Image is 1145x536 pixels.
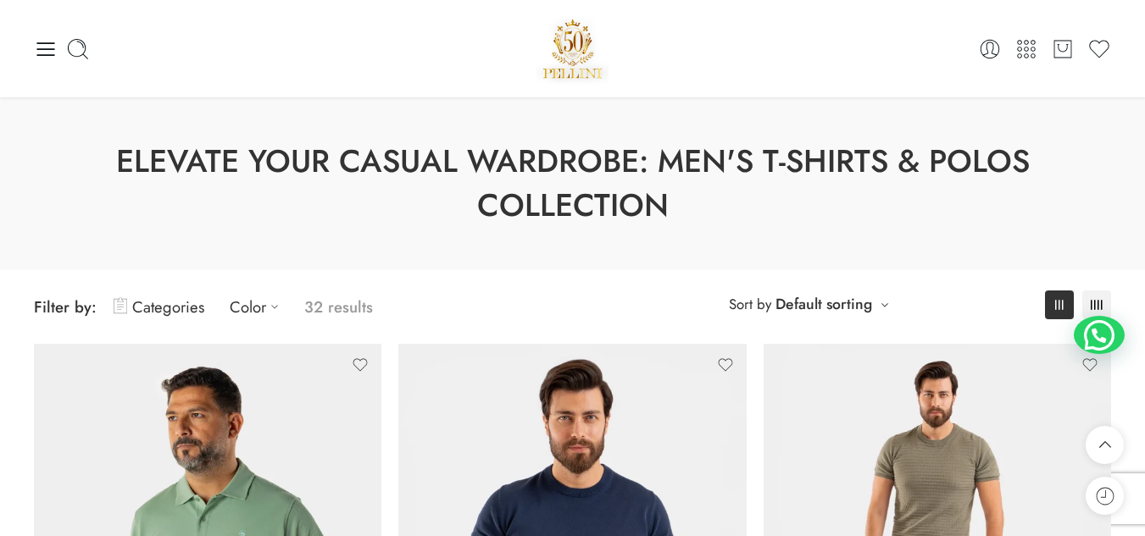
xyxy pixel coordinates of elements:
a: Login / Register [978,37,1002,61]
span: Filter by: [34,296,97,318]
a: Wishlist [1087,37,1111,61]
img: Pellini [536,13,609,85]
span: Sort by [729,290,771,318]
a: Default sorting [775,292,872,316]
a: Categories [114,287,204,327]
a: Pellini - [536,13,609,85]
p: 32 results [304,287,373,327]
h1: Elevate Your Casual Wardrobe: Men's T-Shirts & Polos Collection [42,140,1103,228]
a: Color [230,287,287,327]
a: Cart [1051,37,1075,61]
